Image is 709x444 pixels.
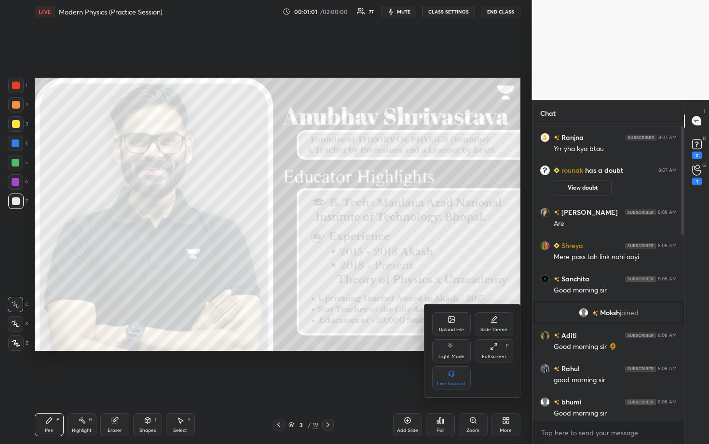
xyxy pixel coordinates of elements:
div: F [506,344,509,348]
div: Live Support [437,381,466,386]
div: Light Mode [438,354,464,359]
div: Upload File [439,327,464,332]
div: Slide theme [480,327,507,332]
div: Full screen [482,354,506,359]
